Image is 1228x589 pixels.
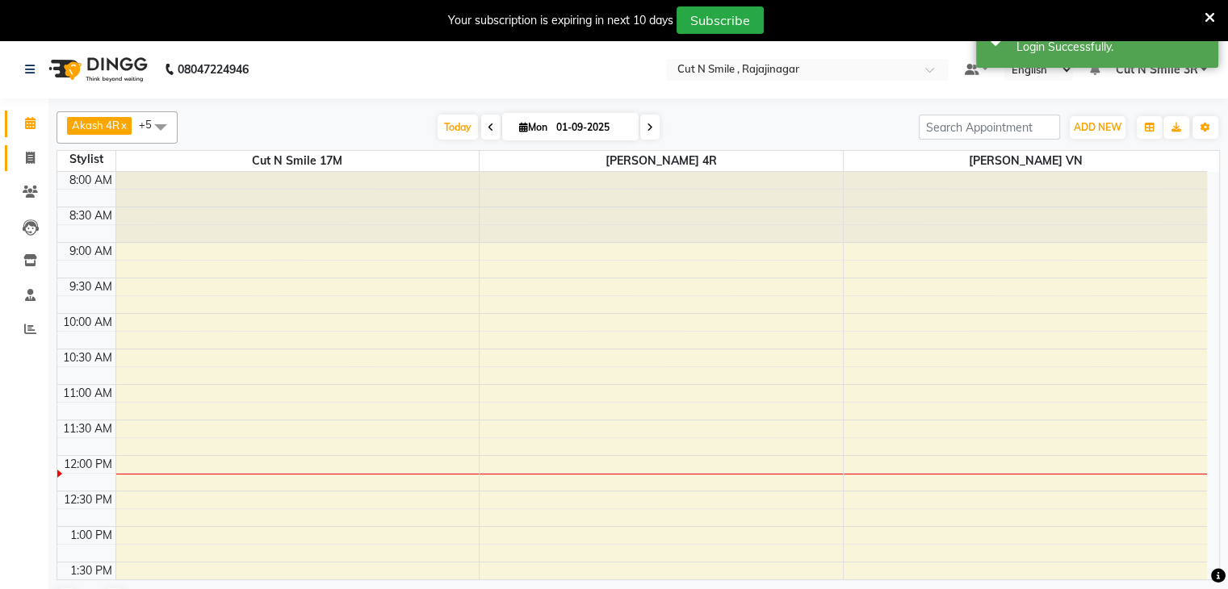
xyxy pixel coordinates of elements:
div: 8:00 AM [66,172,115,189]
div: 10:30 AM [60,349,115,366]
div: 10:00 AM [60,314,115,331]
div: 11:00 AM [60,385,115,402]
input: Search Appointment [919,115,1060,140]
div: 12:30 PM [61,491,115,508]
div: 9:00 AM [66,243,115,260]
span: Cut N Smile 17M [116,151,480,171]
span: Mon [515,121,551,133]
b: 08047224946 [178,47,249,92]
div: 8:30 AM [66,207,115,224]
div: 1:30 PM [67,562,115,579]
span: [PERSON_NAME] VN [844,151,1207,171]
input: 2025-09-01 [551,115,632,140]
div: 11:30 AM [60,420,115,437]
button: Subscribe [677,6,764,34]
div: 12:00 PM [61,456,115,473]
button: ADD NEW [1070,116,1125,139]
div: Login Successfully. [1016,39,1206,56]
span: Cut N Smile 3R [1115,61,1197,78]
div: 1:00 PM [67,527,115,544]
span: ADD NEW [1074,121,1121,133]
span: Akash 4R [72,119,119,132]
span: [PERSON_NAME] 4R [480,151,843,171]
img: logo [41,47,152,92]
div: Your subscription is expiring in next 10 days [448,12,673,29]
div: 9:30 AM [66,278,115,295]
a: x [119,119,127,132]
span: Today [438,115,478,140]
div: Stylist [57,151,115,168]
span: +5 [139,118,164,131]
